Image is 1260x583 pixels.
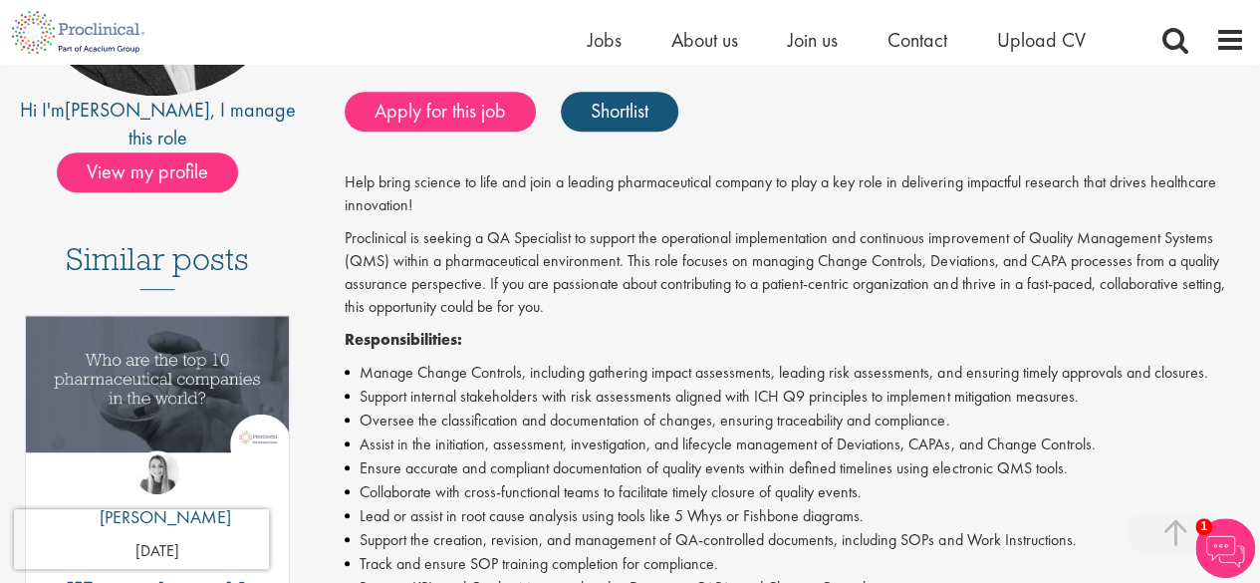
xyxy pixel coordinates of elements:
[26,316,289,452] img: Top 10 pharmaceutical companies in the world 2025
[345,227,1245,318] p: Proclinical is seeking a QA Specialist to support the operational implementation and continuous i...
[345,361,1245,385] li: Manage Change Controls, including gathering impact assessments, leading risk assessments, and ens...
[788,27,838,53] a: Join us
[345,409,1245,433] li: Oversee the classification and documentation of changes, ensuring traceability and compliance.
[66,242,249,290] h3: Similar posts
[345,528,1245,552] li: Support the creation, revision, and management of QA-controlled documents, including SOPs and Wor...
[135,450,179,494] img: Hannah Burke
[345,92,536,132] a: Apply for this job
[345,385,1245,409] li: Support internal stakeholders with risk assessments aligned with ICH Q9 principles to implement m...
[1195,518,1255,578] img: Chatbot
[345,456,1245,480] li: Ensure accurate and compliant documentation of quality events within defined timelines using elec...
[887,27,947,53] a: Contact
[345,329,462,350] strong: Responsibilities:
[65,97,210,123] a: [PERSON_NAME]
[345,480,1245,504] li: Collaborate with cross-functional teams to facilitate timely closure of quality events.
[561,92,678,132] a: Shortlist
[345,433,1245,456] li: Assist in the initiation, assessment, investigation, and lifecycle management of Deviations, CAPA...
[15,96,300,152] div: Hi I'm , I manage this role
[588,27,622,53] a: Jobs
[85,504,231,530] p: [PERSON_NAME]
[14,509,269,569] iframe: reCAPTCHA
[997,27,1086,53] a: Upload CV
[345,171,1245,217] p: Help bring science to life and join a leading pharmaceutical company to play a key role in delive...
[671,27,738,53] a: About us
[26,316,289,492] a: Link to a post
[345,552,1245,576] li: Track and ensure SOP training completion for compliance.
[57,152,238,192] span: View my profile
[85,450,231,540] a: Hannah Burke [PERSON_NAME]
[57,156,258,182] a: View my profile
[1195,518,1212,535] span: 1
[345,504,1245,528] li: Lead or assist in root cause analysis using tools like 5 Whys or Fishbone diagrams.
